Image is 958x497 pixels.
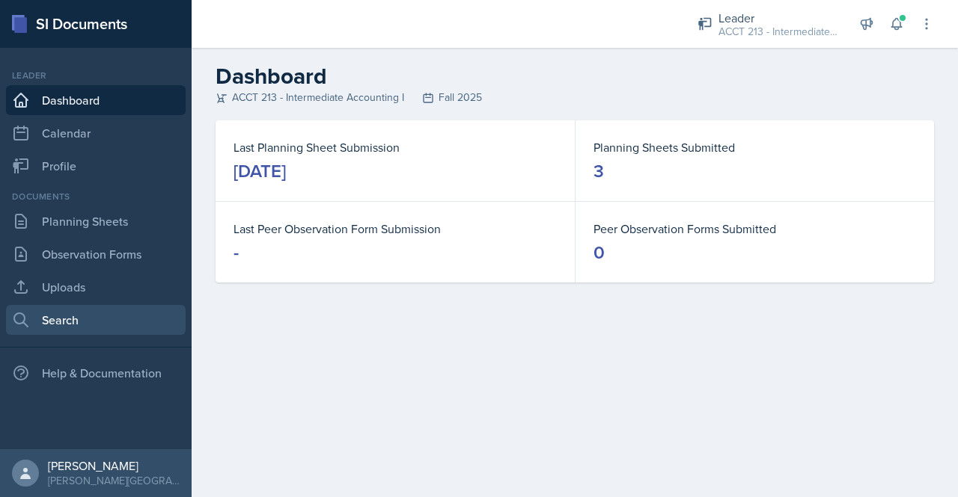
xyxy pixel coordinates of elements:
[234,241,239,265] div: -
[6,151,186,181] a: Profile
[594,241,605,265] div: 0
[6,190,186,203] div: Documents
[6,272,186,302] a: Uploads
[6,358,186,388] div: Help & Documentation
[594,159,604,183] div: 3
[6,69,186,82] div: Leader
[48,458,180,473] div: [PERSON_NAME]
[6,206,186,236] a: Planning Sheets
[718,24,838,40] div: ACCT 213 - Intermediate Accounting I / Fall 2025
[6,85,186,115] a: Dashboard
[216,63,934,90] h2: Dashboard
[6,239,186,269] a: Observation Forms
[6,305,186,335] a: Search
[6,118,186,148] a: Calendar
[594,138,916,156] dt: Planning Sheets Submitted
[234,138,557,156] dt: Last Planning Sheet Submission
[216,90,934,105] div: ACCT 213 - Intermediate Accounting I Fall 2025
[234,159,286,183] div: [DATE]
[234,220,557,238] dt: Last Peer Observation Form Submission
[718,9,838,27] div: Leader
[48,473,180,488] div: [PERSON_NAME][GEOGRAPHIC_DATA]
[594,220,916,238] dt: Peer Observation Forms Submitted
